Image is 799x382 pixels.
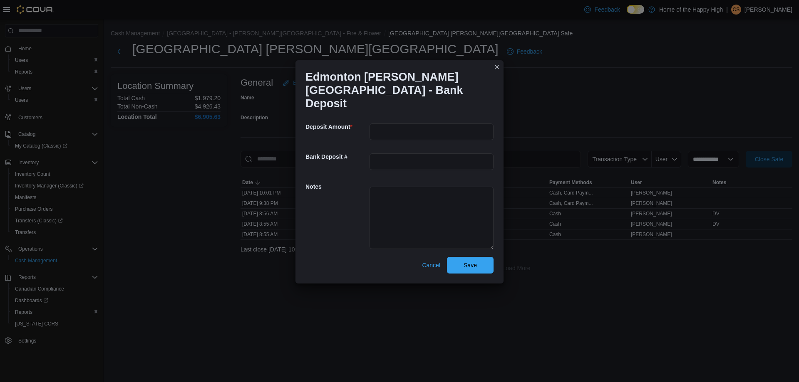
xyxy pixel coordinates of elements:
[305,178,368,195] h5: Notes
[305,118,368,135] h5: Deposit Amount
[464,261,477,269] span: Save
[492,62,502,72] button: Closes this modal window
[447,257,494,274] button: Save
[422,261,440,269] span: Cancel
[305,148,368,165] h5: Bank Deposit #
[305,70,487,110] h1: Edmonton [PERSON_NAME][GEOGRAPHIC_DATA] - Bank Deposit
[419,257,444,274] button: Cancel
